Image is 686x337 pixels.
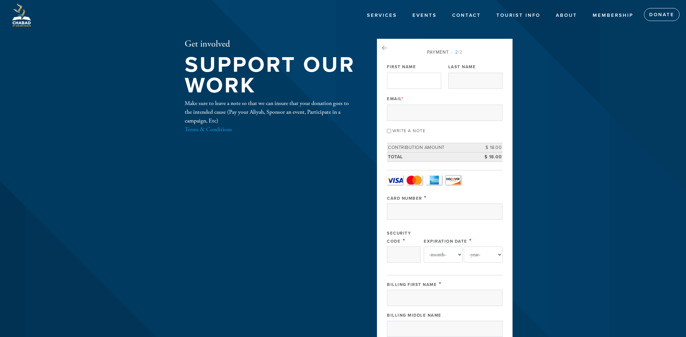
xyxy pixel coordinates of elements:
[387,282,437,287] label: Billing First Name
[448,64,476,70] label: Last Name
[447,9,486,22] a: Contact
[469,237,472,244] span: This field is required.
[464,247,503,263] select: Expiration Date year
[551,9,582,22] a: About
[387,143,473,153] td: Contribution Amount
[644,8,680,21] a: Donate
[387,152,473,162] td: Total
[424,239,467,244] label: Expiration Date
[492,9,545,22] a: Tourist Info
[426,175,442,185] a: Amex
[473,152,503,162] td: $ 18.00
[451,49,463,55] span: /2
[387,196,422,201] label: Card Number
[392,128,425,133] label: Write a note
[387,96,403,102] label: Email
[185,55,356,96] h1: Support our work
[408,9,442,22] a: Events
[185,126,232,133] a: Terms & Conditions
[445,175,461,185] a: Discover
[439,280,442,288] span: This field is required.
[424,247,463,263] select: Expiration Date month
[424,194,427,201] span: This field is required.
[403,237,405,244] span: This field is required.
[362,9,402,22] a: Services
[473,143,503,153] td: $ 18.00
[401,96,404,101] span: This field is required.
[588,9,638,22] a: Membership
[455,49,458,55] span: 2
[10,3,33,26] img: Logo%20GB1.png
[406,175,422,185] a: MasterCard
[387,64,416,70] label: First Name
[387,313,442,318] label: Billing Middle Name
[185,99,356,134] div: Make sure to leave a note so that we can insure that your donation goes to the intended cause (Pa...
[387,175,403,185] a: Visa
[387,49,503,56] div: Payment
[185,39,356,50] h2: Get involved
[387,231,411,244] label: Security Code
